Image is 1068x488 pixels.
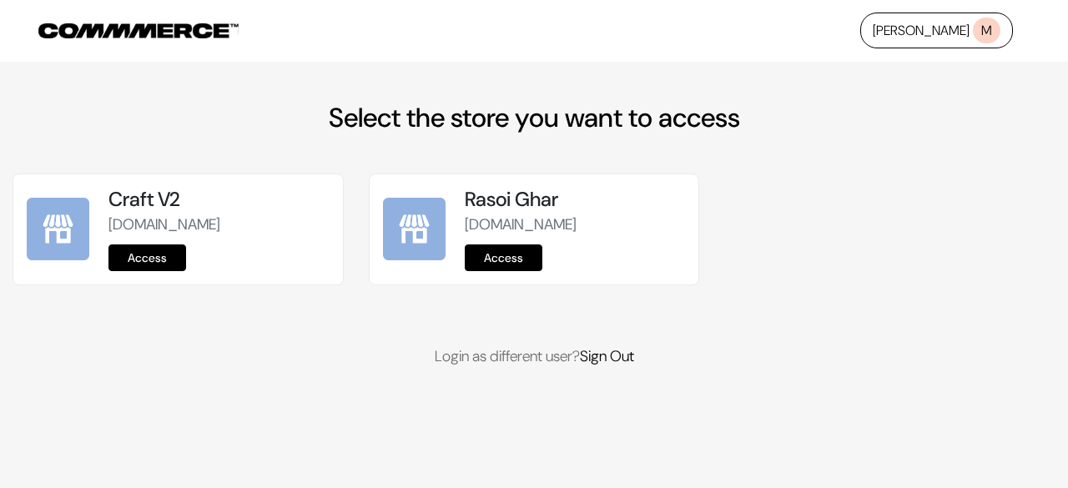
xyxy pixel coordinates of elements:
[465,188,685,212] h5: Rasoi Ghar
[27,198,89,260] img: Craft V2
[465,214,685,236] p: [DOMAIN_NAME]
[108,214,329,236] p: [DOMAIN_NAME]
[465,244,542,271] a: Access
[860,13,1013,48] a: [PERSON_NAME]M
[13,345,1055,368] p: Login as different user?
[973,18,1000,43] span: M
[383,198,446,260] img: Rasoi Ghar
[108,188,329,212] h5: Craft V2
[38,23,239,38] img: COMMMERCE
[580,346,634,366] a: Sign Out
[13,102,1055,133] h2: Select the store you want to access
[108,244,186,271] a: Access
